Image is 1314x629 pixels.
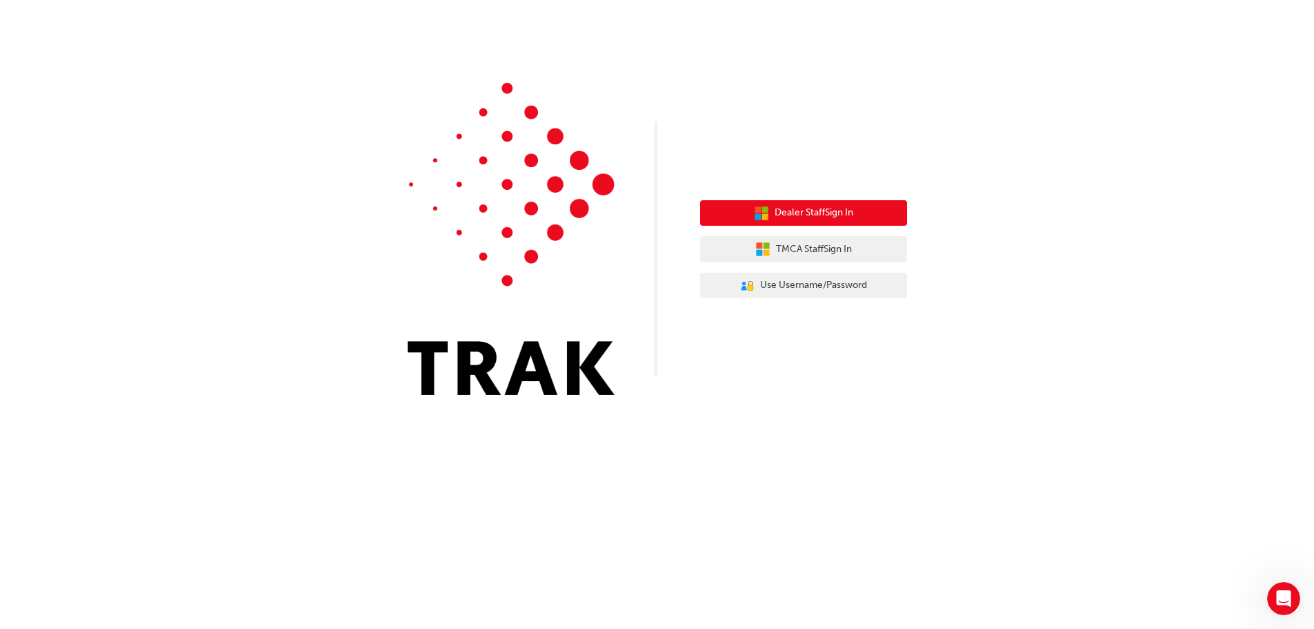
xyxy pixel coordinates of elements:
[1267,582,1300,615] iframe: Intercom live chat
[700,236,907,262] button: TMCA StaffSign In
[408,83,615,395] img: Trak
[760,278,867,293] span: Use Username/Password
[775,205,853,221] span: Dealer Staff Sign In
[776,242,852,258] span: TMCA Staff Sign In
[700,200,907,226] button: Dealer StaffSign In
[700,273,907,299] button: Use Username/Password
